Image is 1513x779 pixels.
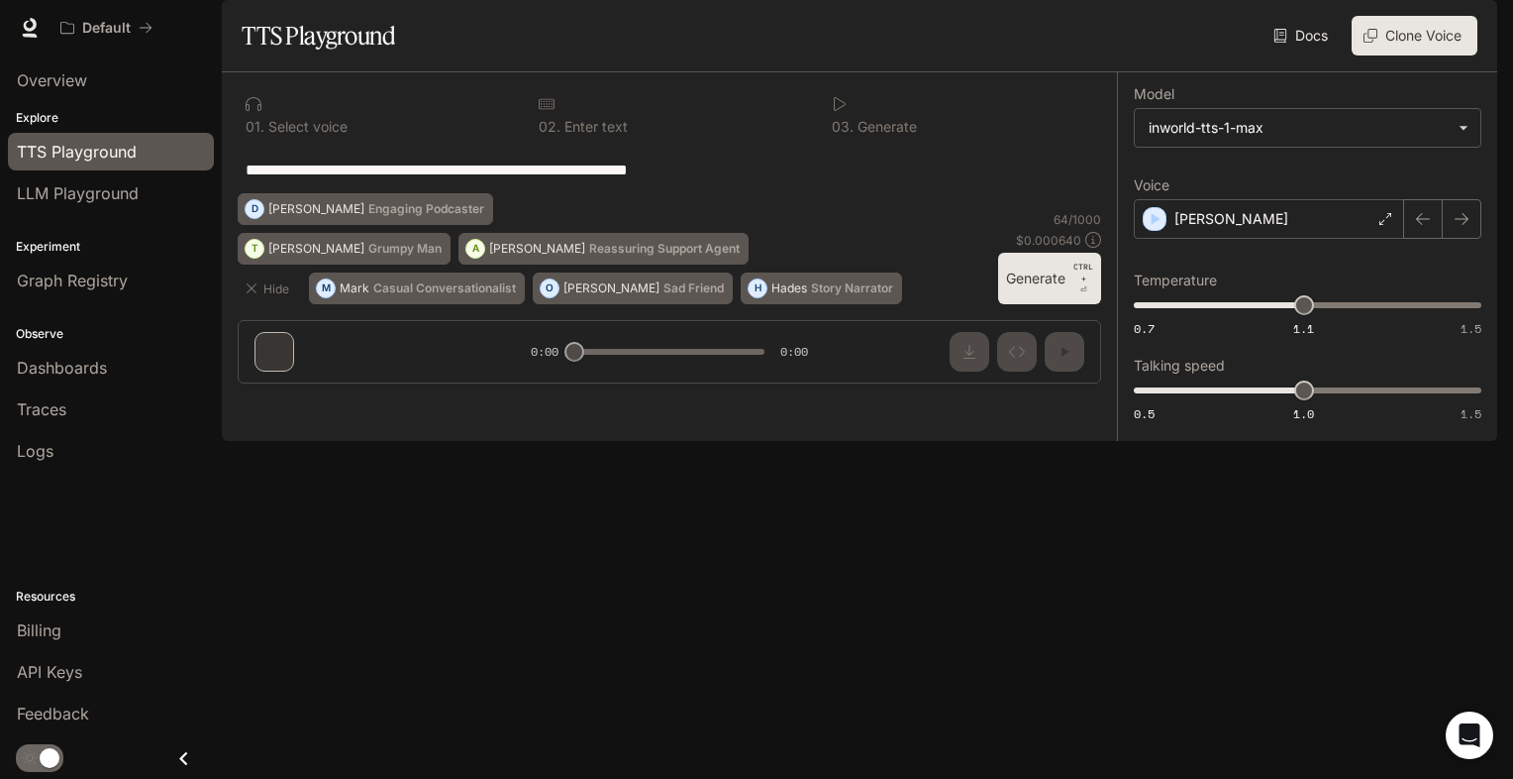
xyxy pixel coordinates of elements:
p: 0 1 . [246,120,264,134]
div: M [317,273,335,304]
p: Mark [340,282,369,294]
div: inworld-tts-1-max [1135,109,1480,147]
span: 1.1 [1293,320,1314,337]
button: T[PERSON_NAME]Grumpy Man [238,233,451,265]
div: inworld-tts-1-max [1149,118,1449,138]
button: A[PERSON_NAME]Reassuring Support Agent [458,233,749,265]
div: A [466,233,484,265]
p: Grumpy Man [368,243,442,255]
span: 1.0 [1293,405,1314,422]
span: 0.5 [1134,405,1155,422]
p: 64 / 1000 [1054,211,1101,228]
div: T [246,233,263,265]
div: D [246,193,263,225]
p: [PERSON_NAME] [268,243,364,255]
p: ⏎ [1073,261,1093,296]
p: Temperature [1134,274,1217,287]
p: 0 2 . [539,120,560,134]
button: D[PERSON_NAME]Engaging Podcaster [238,193,493,225]
h1: TTS Playground [242,16,395,56]
div: Open Intercom Messenger [1446,712,1493,759]
button: Clone Voice [1352,16,1477,56]
button: O[PERSON_NAME]Sad Friend [533,273,733,304]
button: HHadesStory Narrator [741,273,902,304]
p: Engaging Podcaster [368,203,484,215]
p: Model [1134,87,1174,101]
p: Voice [1134,178,1169,192]
p: Generate [854,120,917,134]
p: [PERSON_NAME] [489,243,585,255]
p: Talking speed [1134,359,1225,373]
a: Docs [1269,16,1336,56]
span: 0.7 [1134,320,1155,337]
p: Hades [771,282,807,294]
p: [PERSON_NAME] [1174,209,1288,229]
p: Casual Conversationalist [373,282,516,294]
p: Story Narrator [811,282,893,294]
p: Enter text [560,120,628,134]
button: GenerateCTRL +⏎ [998,253,1101,304]
p: Default [82,20,131,37]
p: CTRL + [1073,261,1093,284]
p: Select voice [264,120,348,134]
p: Sad Friend [663,282,724,294]
button: All workspaces [51,8,161,48]
p: [PERSON_NAME] [563,282,659,294]
div: H [749,273,766,304]
p: Reassuring Support Agent [589,243,740,255]
p: [PERSON_NAME] [268,203,364,215]
span: 1.5 [1461,320,1481,337]
p: 0 3 . [832,120,854,134]
button: MMarkCasual Conversationalist [309,273,525,304]
p: $ 0.000640 [1016,232,1081,249]
button: Hide [238,273,301,304]
div: O [541,273,558,304]
span: 1.5 [1461,405,1481,422]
